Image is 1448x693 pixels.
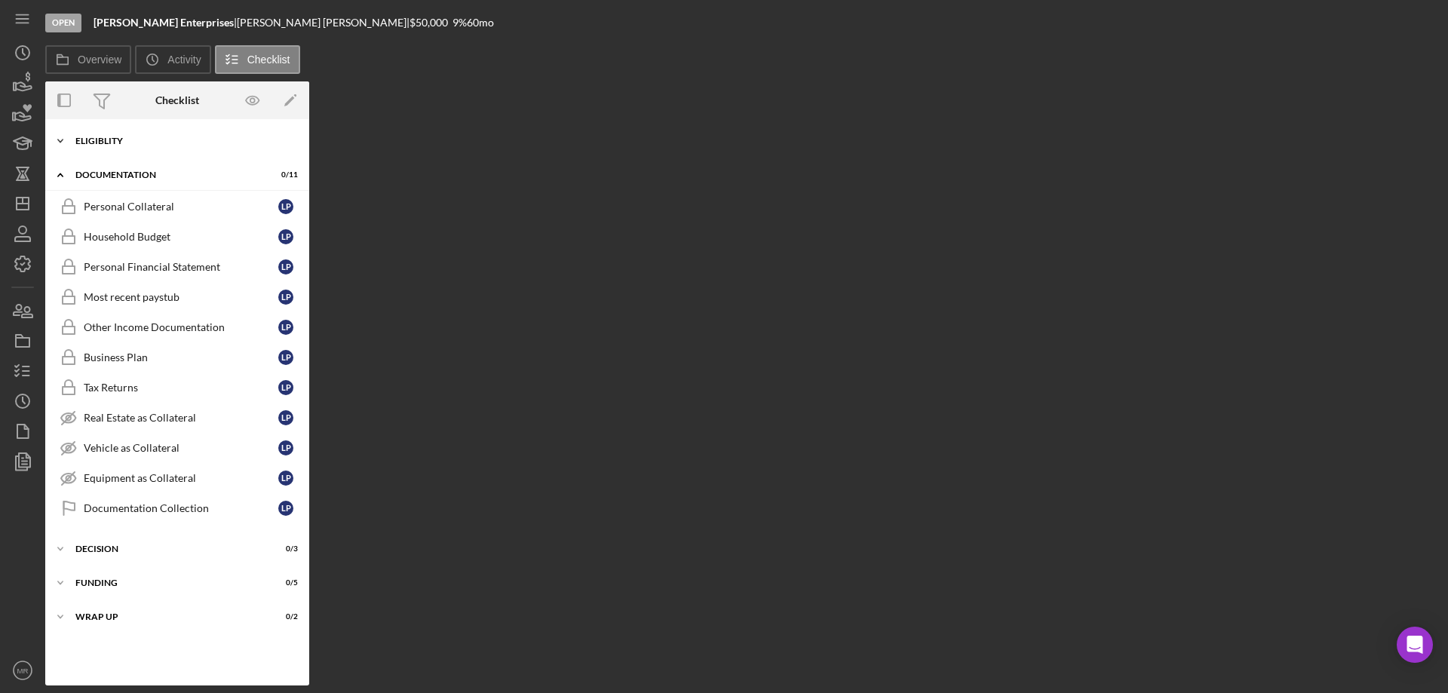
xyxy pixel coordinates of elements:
div: 9 % [452,17,467,29]
div: Personal Collateral [84,201,278,213]
div: Documentation Collection [84,502,278,514]
div: L P [278,410,293,425]
label: Checklist [247,54,290,66]
b: [PERSON_NAME] Enterprises [94,16,234,29]
text: MR [17,667,29,675]
div: Vehicle as Collateral [84,442,278,454]
div: L P [278,471,293,486]
label: Activity [167,54,201,66]
div: 0 / 2 [271,612,298,621]
div: Decision [75,544,260,553]
button: Overview [45,45,131,74]
div: Equipment as Collateral [84,472,278,484]
a: Tax ReturnsLP [53,373,302,403]
a: Other Income DocumentationLP [53,312,302,342]
div: Personal Financial Statement [84,261,278,273]
div: Open [45,14,81,32]
div: Tax Returns [84,382,278,394]
a: Most recent paystubLP [53,282,302,312]
div: Most recent paystub [84,291,278,303]
div: Funding [75,578,260,587]
button: MR [8,655,38,685]
div: Open Intercom Messenger [1397,627,1433,663]
div: 0 / 11 [271,170,298,179]
div: Other Income Documentation [84,321,278,333]
div: 60 mo [467,17,494,29]
a: Personal CollateralLP [53,192,302,222]
div: L P [278,440,293,455]
div: L P [278,380,293,395]
div: [PERSON_NAME] [PERSON_NAME] | [237,17,410,29]
span: $50,000 [410,16,448,29]
div: L P [278,290,293,305]
button: Checklist [215,45,300,74]
div: L P [278,199,293,214]
label: Overview [78,54,121,66]
div: Wrap up [75,612,260,621]
a: Equipment as CollateralLP [53,463,302,493]
div: L P [278,350,293,365]
div: L P [278,259,293,274]
div: L P [278,320,293,335]
a: Documentation CollectionLP [53,493,302,523]
div: Eligiblity [75,136,290,146]
div: Checklist [155,94,199,106]
div: 0 / 5 [271,578,298,587]
a: Personal Financial StatementLP [53,252,302,282]
div: Business Plan [84,351,278,363]
a: Household BudgetLP [53,222,302,252]
div: L P [278,501,293,516]
div: Real Estate as Collateral [84,412,278,424]
a: Vehicle as CollateralLP [53,433,302,463]
div: | [94,17,237,29]
button: Activity [135,45,210,74]
div: 0 / 3 [271,544,298,553]
a: Real Estate as CollateralLP [53,403,302,433]
div: L P [278,229,293,244]
div: Documentation [75,170,260,179]
a: Business PlanLP [53,342,302,373]
div: Household Budget [84,231,278,243]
